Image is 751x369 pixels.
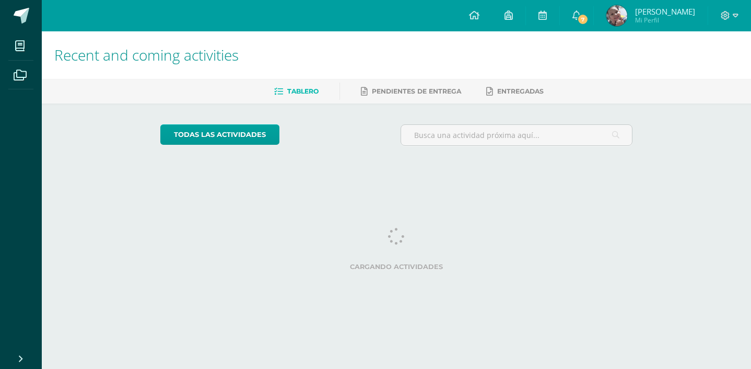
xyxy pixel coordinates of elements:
label: Cargando actividades [160,263,633,271]
a: Pendientes de entrega [361,83,461,100]
span: Tablero [287,87,319,95]
a: Tablero [274,83,319,100]
span: Recent and coming activities [54,45,239,65]
span: 7 [577,14,588,25]
a: todas las Actividades [160,124,279,145]
img: 3b6a25e5dba3829756806ff99d8e0349.png [606,5,627,26]
span: Mi Perfil [635,16,695,25]
span: Entregadas [497,87,544,95]
input: Busca una actividad próxima aquí... [401,125,632,145]
span: Pendientes de entrega [372,87,461,95]
span: [PERSON_NAME] [635,6,695,17]
a: Entregadas [486,83,544,100]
